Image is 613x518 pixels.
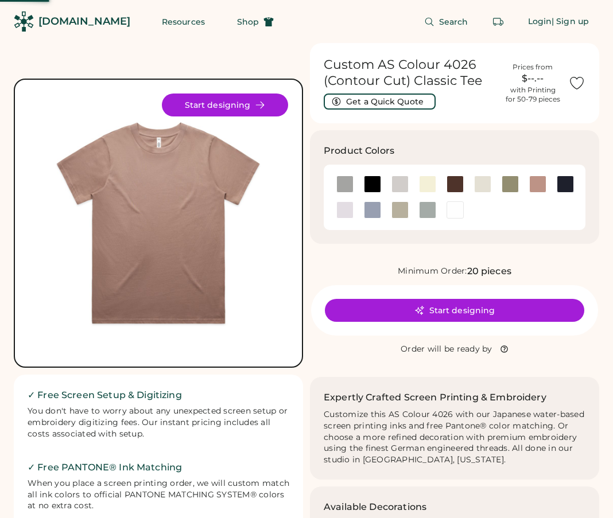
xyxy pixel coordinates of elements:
[398,266,467,277] div: Minimum Order:
[324,500,426,514] h3: Available Decorations
[528,16,552,28] div: Login
[324,144,394,158] h3: Product Colors
[162,94,288,116] button: Start designing
[487,10,510,33] button: Retrieve an order
[439,18,468,26] span: Search
[29,94,288,353] div: 4026 Style Image
[410,10,482,33] button: Search
[28,461,289,474] h2: ✓ Free PANTONE® Ink Matching
[401,344,492,355] div: Order will be ready by
[324,57,497,89] h1: Custom AS Colour 4026 (Contour Cut) Classic Tee
[148,10,219,33] button: Resources
[223,10,288,33] button: Shop
[513,63,553,72] div: Prices from
[237,18,259,26] span: Shop
[467,264,511,278] div: 20 pieces
[29,94,288,353] img: AS Colour 4026 Product Image
[324,409,585,466] div: Customize this AS Colour 4026 with our Japanese water-based screen printing inks and free Pantone...
[324,391,546,404] h2: Expertly Crafted Screen Printing & Embroidery
[28,478,289,512] div: When you place a screen printing order, we will custom match all ink colors to official PANTONE M...
[552,16,589,28] div: | Sign up
[28,406,289,440] div: You don't have to worry about any unexpected screen setup or embroidery digitizing fees. Our inst...
[38,14,130,29] div: [DOMAIN_NAME]
[14,11,34,32] img: Rendered Logo - Screens
[506,85,560,104] div: with Printing for 50-79 pieces
[325,299,584,322] button: Start designing
[28,388,289,402] h2: ✓ Free Screen Setup & Digitizing
[504,72,561,85] div: $--.--
[324,94,436,110] button: Get a Quick Quote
